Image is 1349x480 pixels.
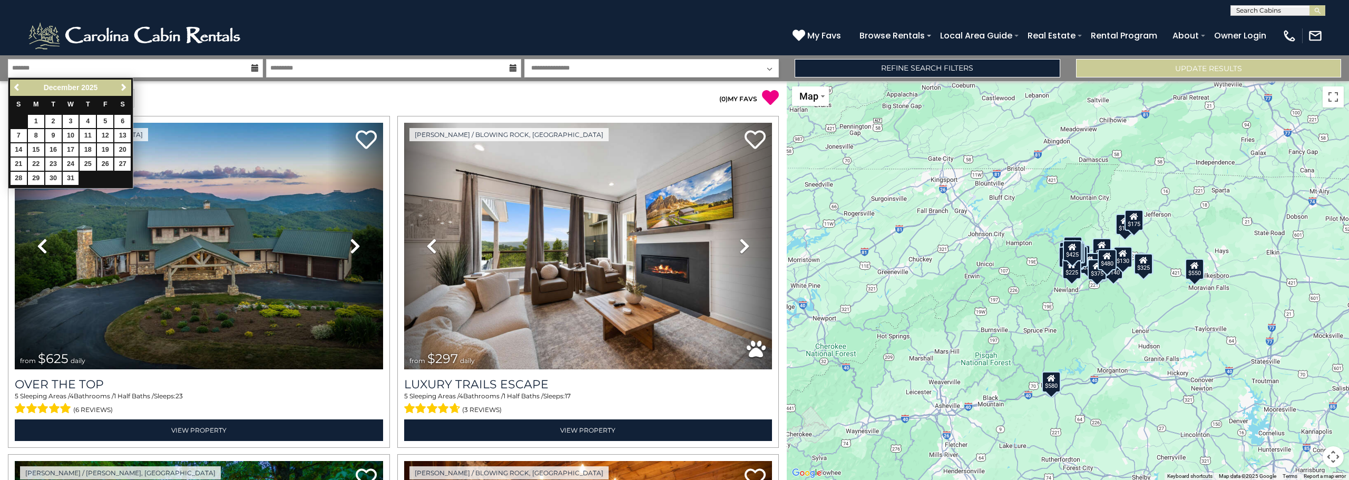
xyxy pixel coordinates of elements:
[103,101,107,108] span: Friday
[462,403,502,417] span: (3 reviews)
[73,403,113,417] span: (6 reviews)
[81,83,97,92] span: 2025
[80,129,96,142] a: 11
[114,143,131,156] a: 20
[404,419,773,441] a: View Property
[1065,242,1084,263] div: $165
[63,115,79,128] a: 3
[33,101,39,108] span: Monday
[26,20,245,52] img: White-1-2.png
[20,357,36,365] span: from
[63,143,79,156] a: 17
[1080,252,1099,273] div: $230
[120,83,128,92] span: Next
[1283,473,1297,479] a: Terms (opens in new tab)
[86,101,90,108] span: Thursday
[80,115,96,128] a: 4
[721,95,726,103] span: 0
[70,392,74,400] span: 4
[20,466,221,479] a: [PERSON_NAME] / [PERSON_NAME], [GEOGRAPHIC_DATA]
[459,392,463,400] span: 4
[404,377,773,391] h3: Luxury Trails Escape
[11,81,24,94] a: Previous
[1022,26,1081,45] a: Real Estate
[404,392,408,400] span: 5
[97,158,113,171] a: 26
[1124,209,1143,230] div: $175
[1092,238,1111,259] div: $349
[63,129,79,142] a: 10
[45,129,62,142] a: 9
[28,129,44,142] a: 8
[1115,214,1134,235] div: $175
[13,83,22,92] span: Previous
[565,392,571,400] span: 17
[16,101,21,108] span: Sunday
[799,91,818,102] span: Map
[1087,259,1106,280] div: $375
[1062,258,1081,279] div: $225
[795,59,1060,77] a: Refine Search Filters
[409,128,609,141] a: [PERSON_NAME] / Blowing Rock, [GEOGRAPHIC_DATA]
[71,357,85,365] span: daily
[404,391,773,417] div: Sleeping Areas / Bathrooms / Sleeps:
[15,419,383,441] a: View Property
[1097,249,1116,270] div: $480
[1076,59,1341,77] button: Update Results
[427,351,458,366] span: $297
[1064,242,1083,263] div: $535
[11,158,27,171] a: 21
[1323,446,1344,467] button: Map camera controls
[38,351,69,366] span: $625
[935,26,1018,45] a: Local Area Guide
[114,115,131,128] a: 6
[28,158,44,171] a: 22
[1063,236,1082,257] div: $125
[792,86,829,106] button: Change map style
[114,158,131,171] a: 27
[28,115,44,128] a: 1
[97,115,113,128] a: 5
[793,29,844,43] a: My Favs
[15,392,18,400] span: 5
[63,158,79,171] a: 24
[1063,240,1082,261] div: $425
[121,101,125,108] span: Saturday
[1069,246,1088,267] div: $215
[15,377,383,391] a: Over The Top
[1209,26,1272,45] a: Owner Login
[11,143,27,156] a: 14
[460,357,475,365] span: daily
[789,466,824,480] img: Google
[1308,28,1323,43] img: mail-regular-white.png
[15,391,383,417] div: Sleeping Areas / Bathrooms / Sleeps:
[97,143,113,156] a: 19
[97,129,113,142] a: 12
[45,115,62,128] a: 2
[63,172,79,185] a: 31
[1185,258,1204,279] div: $550
[1059,246,1078,267] div: $230
[44,83,80,92] span: December
[409,466,609,479] a: [PERSON_NAME] / Blowing Rock, [GEOGRAPHIC_DATA]
[404,123,773,369] img: thumbnail_168695581.jpeg
[356,129,377,152] a: Add to favorites
[1304,473,1346,479] a: Report a map error
[28,172,44,185] a: 29
[1323,86,1344,107] button: Toggle fullscreen view
[1104,258,1123,279] div: $140
[1086,26,1162,45] a: Rental Program
[1219,473,1276,479] span: Map data ©2025 Google
[807,29,841,42] span: My Favs
[1113,247,1132,268] div: $130
[1134,253,1153,275] div: $325
[789,466,824,480] a: Open this area in Google Maps (opens a new window)
[11,129,27,142] a: 7
[745,129,766,152] a: Add to favorites
[114,129,131,142] a: 13
[11,172,27,185] a: 28
[719,95,757,103] a: (0)MY FAVS
[114,392,154,400] span: 1 Half Baths /
[409,357,425,365] span: from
